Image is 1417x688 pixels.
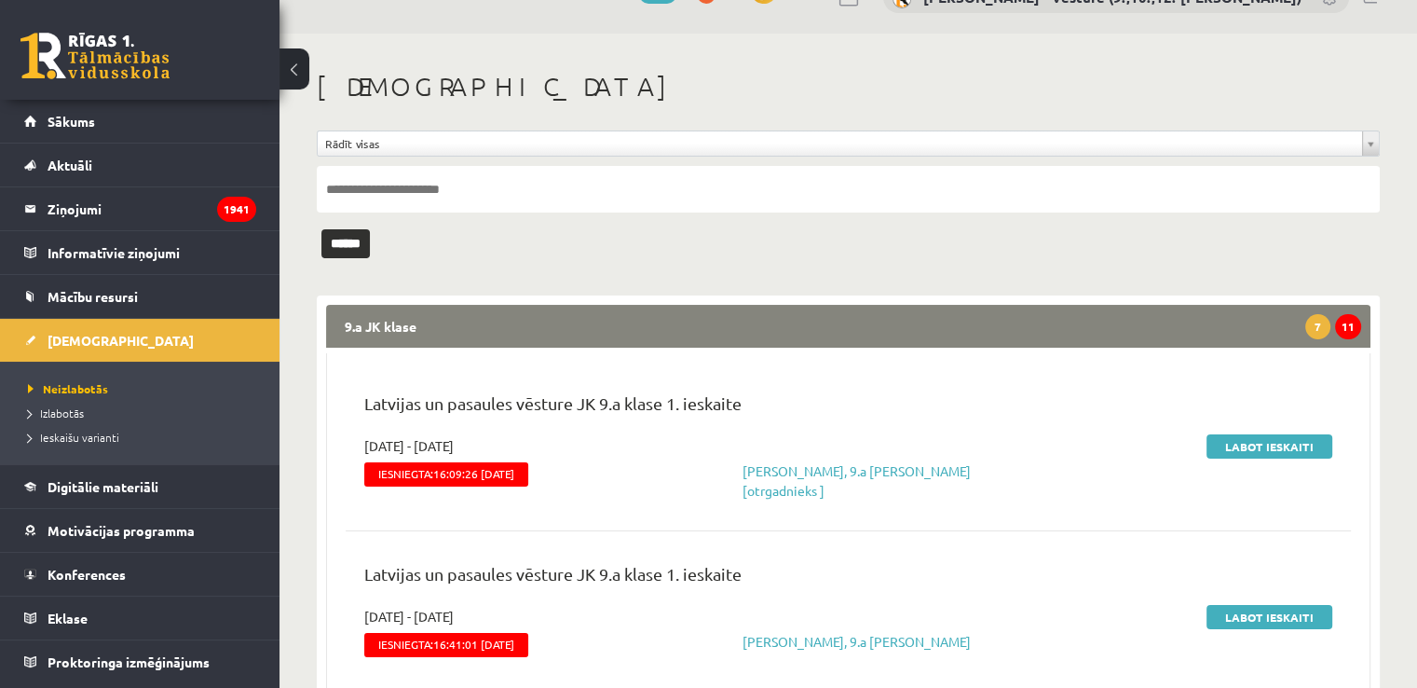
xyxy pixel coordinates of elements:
a: Aktuāli [24,144,256,186]
span: Neizlabotās [28,381,108,396]
a: Labot ieskaiti [1206,434,1332,459]
span: [DATE] - [DATE] [364,607,454,626]
span: Konferences [48,566,126,583]
a: Informatīvie ziņojumi [24,231,256,274]
a: Eklase [24,597,256,640]
a: [DEMOGRAPHIC_DATA] [24,319,256,362]
a: Rīgas 1. Tālmācības vidusskola [20,33,170,79]
span: Digitālie materiāli [48,478,158,495]
a: Digitālie materiāli [24,465,256,508]
span: Rādīt visas [325,131,1355,156]
a: Neizlabotās [28,380,261,397]
a: Sākums [24,100,256,143]
legend: Ziņojumi [48,187,256,230]
span: 16:09:26 [DATE] [433,467,514,480]
a: Ieskaišu varianti [28,429,261,446]
span: Iesniegta: [364,633,528,657]
a: [PERSON_NAME], 9.a [PERSON_NAME] [743,633,971,650]
p: Latvijas un pasaules vēsture JK 9.a klase 1. ieskaite [364,391,1332,425]
span: Sākums [48,113,95,130]
span: [DATE] - [DATE] [364,436,454,456]
a: Mācību resursi [24,275,256,318]
legend: Informatīvie ziņojumi [48,231,256,274]
p: Latvijas un pasaules vēsture JK 9.a klase 1. ieskaite [364,561,1332,596]
a: Proktoringa izmēģinājums [24,640,256,683]
legend: 9.a JK klase [326,305,1370,348]
a: Izlabotās [28,405,261,421]
span: Eklase [48,610,88,626]
a: Konferences [24,553,256,596]
span: Proktoringa izmēģinājums [48,654,210,670]
span: 16:41:01 [DATE] [433,638,514,651]
a: Rādīt visas [318,131,1379,156]
a: Ziņojumi1941 [24,187,256,230]
a: Motivācijas programma [24,509,256,552]
span: Ieskaišu varianti [28,430,119,445]
h1: [DEMOGRAPHIC_DATA] [317,71,1380,103]
i: 1941 [217,197,256,222]
span: Iesniegta: [364,462,528,487]
span: Mācību resursi [48,288,138,305]
span: Aktuāli [48,157,92,173]
span: Motivācijas programma [48,522,195,539]
span: Izlabotās [28,406,84,420]
span: 7 [1305,314,1330,339]
span: [DEMOGRAPHIC_DATA] [48,332,194,349]
span: 11 [1335,314,1361,339]
a: Labot ieskaiti [1206,605,1332,629]
a: [PERSON_NAME], 9.a [PERSON_NAME] [otrgadnieks ] [743,462,971,499]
